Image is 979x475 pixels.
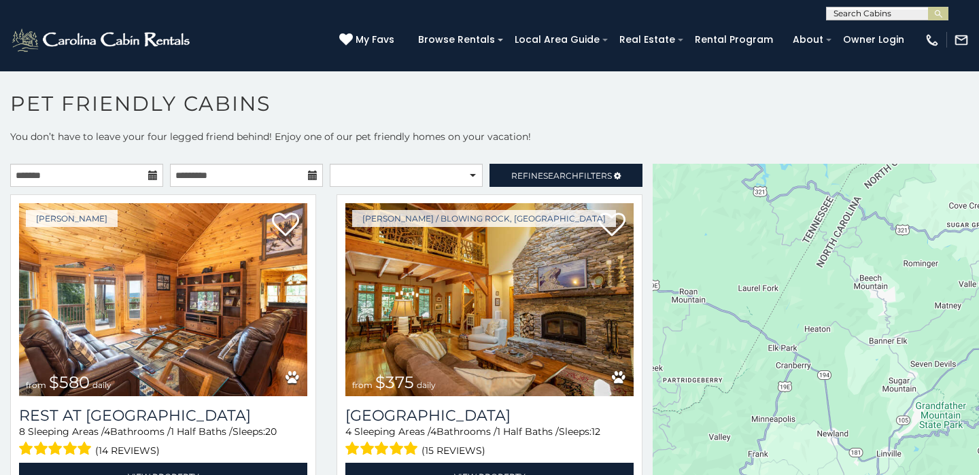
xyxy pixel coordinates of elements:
span: 12 [591,425,600,438]
a: Add to favorites [272,211,299,240]
img: Rest at Mountain Crest [19,203,307,396]
span: 20 [265,425,277,438]
img: White-1-2.png [10,27,194,54]
span: from [26,380,46,390]
img: phone-regular-white.png [925,33,940,48]
a: Rental Program [688,29,780,50]
span: $580 [49,372,90,392]
div: Sleeping Areas / Bathrooms / Sleeps: [19,425,307,459]
a: [PERSON_NAME] [26,210,118,227]
span: daily [417,380,436,390]
span: 4 [104,425,110,438]
a: Owner Login [836,29,911,50]
h3: Mountain Song Lodge [345,406,634,425]
span: 8 [19,425,25,438]
span: (15 reviews) [422,442,485,459]
img: mail-regular-white.png [954,33,969,48]
a: Real Estate [613,29,682,50]
a: My Favs [339,33,398,48]
h3: Rest at Mountain Crest [19,406,307,425]
a: Rest at Mountain Crest from $580 daily [19,203,307,396]
a: Rest at [GEOGRAPHIC_DATA] [19,406,307,425]
span: Refine Filters [511,171,612,181]
div: Sleeping Areas / Bathrooms / Sleeps: [345,425,634,459]
a: RefineSearchFilters [489,164,642,187]
span: from [352,380,373,390]
span: 4 [430,425,436,438]
span: $375 [375,372,414,392]
span: My Favs [356,33,394,47]
span: daily [92,380,111,390]
a: [PERSON_NAME] / Blowing Rock, [GEOGRAPHIC_DATA] [352,210,616,227]
a: Browse Rentals [411,29,502,50]
span: 4 [345,425,351,438]
a: Local Area Guide [508,29,606,50]
img: Mountain Song Lodge [345,203,634,396]
a: Mountain Song Lodge from $375 daily [345,203,634,396]
span: Search [543,171,579,181]
span: 1 Half Baths / [171,425,233,438]
span: (14 reviews) [95,442,160,459]
a: [GEOGRAPHIC_DATA] [345,406,634,425]
span: 1 Half Baths / [497,425,559,438]
a: About [786,29,830,50]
